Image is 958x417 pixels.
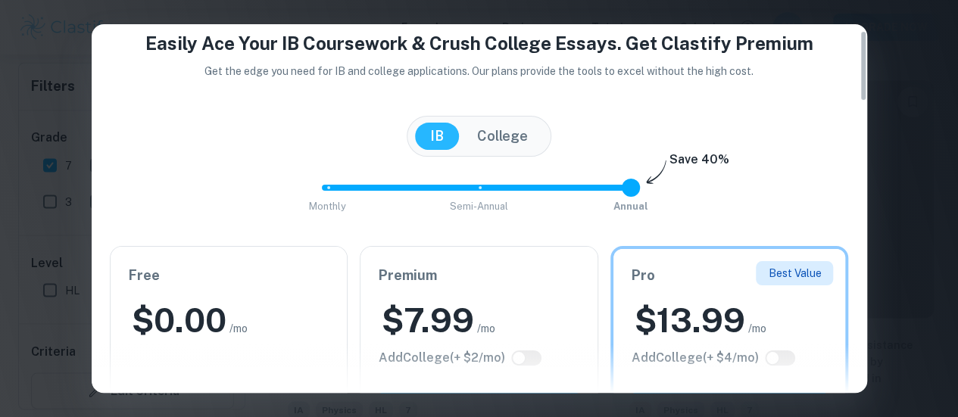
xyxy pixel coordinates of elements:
[132,298,226,343] h2: $ 0.00
[382,298,474,343] h2: $ 7.99
[379,265,579,286] h6: Premium
[635,298,745,343] h2: $ 13.99
[768,265,821,282] p: Best Value
[415,123,459,150] button: IB
[613,201,648,212] span: Annual
[462,123,543,150] button: College
[669,151,729,176] h6: Save 40%
[309,201,346,212] span: Monthly
[450,201,508,212] span: Semi-Annual
[632,265,828,286] h6: Pro
[646,160,666,185] img: subscription-arrow.svg
[110,30,849,57] h4: Easily Ace Your IB Coursework & Crush College Essays. Get Clastify Premium
[183,63,775,79] p: Get the edge you need for IB and college applications. Our plans provide the tools to excel witho...
[748,320,766,337] span: /mo
[129,265,329,286] h6: Free
[229,320,248,337] span: /mo
[477,320,495,337] span: /mo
